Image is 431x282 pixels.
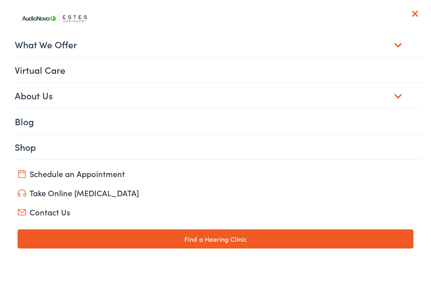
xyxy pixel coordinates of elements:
a: What We Offer [15,32,423,57]
a: Virtual Care [15,57,423,82]
a: About Us [15,83,423,108]
a: Blog [15,109,423,134]
img: utility icon [18,170,26,178]
a: Shop [15,134,423,159]
a: Take Online [MEDICAL_DATA] [18,187,414,198]
a: Contact Us [18,206,414,217]
a: Schedule an Appointment [18,168,414,179]
a: Find a Hearing Clinic [18,229,414,248]
img: utility icon [18,189,26,197]
img: utility icon [18,209,26,216]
